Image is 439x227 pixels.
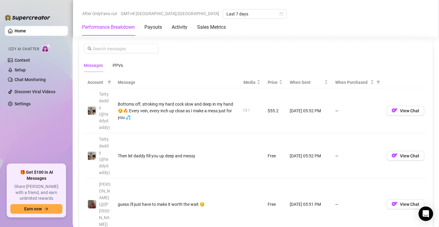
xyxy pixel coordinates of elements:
[243,79,256,86] span: Media
[15,89,55,94] a: Discover Viral Videos
[93,45,155,52] input: Search messages
[400,202,419,207] span: View Chat
[99,182,111,227] span: [PERSON_NAME] (@[PERSON_NAME])
[387,110,424,114] a: OFView Chat
[240,77,264,88] th: Media
[82,9,117,18] span: After OnlyFans cut
[15,58,30,63] a: Content
[15,67,26,72] a: Setup
[332,88,383,133] td: —
[15,77,46,82] a: Chat Monitoring
[264,133,286,179] td: Free
[15,101,31,106] a: Settings
[82,24,135,31] div: Performance Breakdown
[113,62,123,69] div: PPVs
[99,137,110,175] span: Tattydaddy (@taddydaddy)
[332,77,383,88] th: When Purchased
[332,133,383,179] td: —
[144,24,162,31] div: Payouts
[335,79,369,86] span: When Purchased
[10,204,62,214] button: Earn nowarrow-right
[88,200,96,209] img: Kylie (@kylie_kayy)
[391,107,398,113] img: OF
[10,169,62,181] span: 🎁 Get $100 in AI Messages
[264,77,286,88] th: Price
[387,199,424,209] button: OFView Chat
[5,15,50,21] img: logo-BBDzfeDw.svg
[286,88,332,133] td: [DATE] 05:52 PM
[99,92,110,130] span: Tattydaddy (@taddydaddy)
[387,151,424,161] button: OFView Chat
[118,201,236,208] div: guess i'll just have to make it worth the wait 😏
[106,78,112,87] span: filter
[44,207,48,211] span: arrow-right
[88,107,96,115] img: Tattydaddy (@taddydaddy)
[387,203,424,208] a: OFView Chat
[400,153,419,158] span: View Chat
[84,62,103,69] div: Messages
[87,79,105,86] span: Account
[197,24,226,31] div: Sales Metrics
[387,155,424,160] a: OFView Chat
[114,77,240,88] th: Message
[264,88,286,133] td: $55.2
[15,28,26,33] a: Home
[248,108,250,113] div: 1
[118,153,236,159] div: Then let daddy fill you up deep and messy
[290,79,323,86] span: When Sent
[391,201,398,207] img: OF
[376,81,380,84] span: filter
[268,79,278,86] span: Price
[387,106,424,116] button: OFView Chat
[226,9,283,18] span: Last 7 days
[8,46,39,52] span: Izzy AI Chatter
[418,206,433,221] div: Open Intercom Messenger
[286,77,332,88] th: When Sent
[391,153,398,159] img: OF
[107,81,111,84] span: filter
[286,133,332,179] td: [DATE] 05:52 PM
[10,184,62,202] span: Share [PERSON_NAME] with a friend, and earn unlimited rewards
[118,101,236,121] div: Bottoms off, stroking my hard cock slow and deep in my hand 😏🔥 Every vein, every inch up close as...
[121,9,219,18] span: GMT+8 [GEOGRAPHIC_DATA]/[GEOGRAPHIC_DATA]
[279,12,283,16] span: calendar
[400,108,419,113] span: View Chat
[41,44,51,53] img: AI Chatter
[172,24,187,31] div: Activity
[88,152,96,160] img: Tattydaddy (@taddydaddy)
[243,109,247,112] span: video-camera
[87,47,92,51] span: search
[375,78,381,87] span: filter
[24,206,42,211] span: Earn now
